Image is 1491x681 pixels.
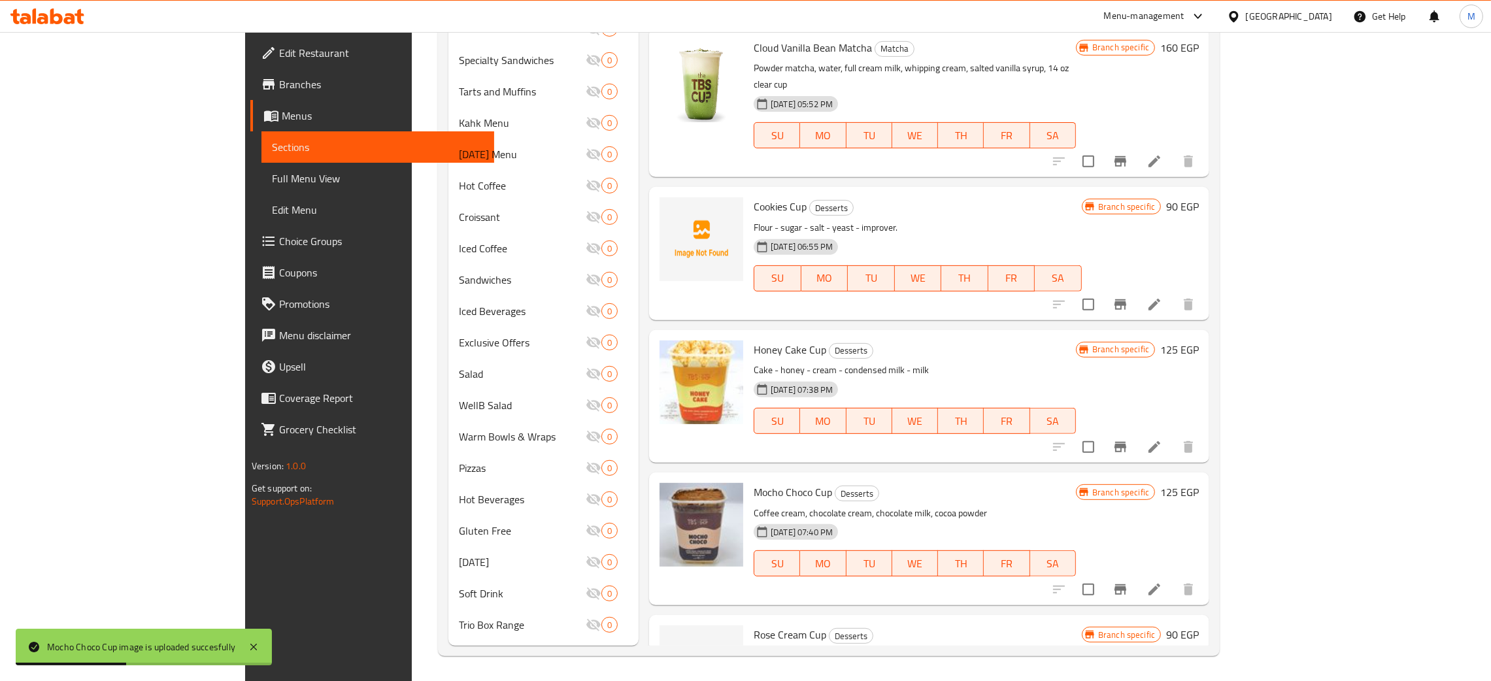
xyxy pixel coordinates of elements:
[279,76,484,92] span: Branches
[602,305,617,318] span: 0
[852,126,887,145] span: TU
[586,115,601,131] svg: Inactive section
[250,225,494,257] a: Choice Groups
[586,460,601,476] svg: Inactive section
[1035,126,1071,145] span: SA
[586,554,601,570] svg: Inactive section
[601,366,618,382] div: items
[754,482,832,502] span: Mocho Choco Cup
[1166,625,1199,644] h6: 90 EGP
[459,397,586,413] span: WellB Salad
[459,586,586,601] span: Soft Drink
[1030,408,1076,434] button: SA
[1087,41,1154,54] span: Branch specific
[1075,576,1102,603] span: Select to update
[586,146,601,162] svg: Inactive section
[938,408,984,434] button: TH
[989,554,1024,573] span: FR
[448,515,639,546] div: Gluten Free0
[809,200,854,216] div: Desserts
[448,452,639,484] div: Pizzas0
[459,115,586,131] div: Kahk Menu
[846,550,892,576] button: TU
[601,429,618,444] div: items
[279,359,484,374] span: Upsell
[892,122,938,148] button: WE
[459,209,586,225] div: Croissant
[601,335,618,350] div: items
[602,431,617,443] span: 0
[601,209,618,225] div: items
[1105,146,1136,177] button: Branch-specific-item
[760,269,796,288] span: SU
[448,484,639,515] div: Hot Beverages0
[601,523,618,539] div: items
[459,523,586,539] span: Gluten Free
[1104,8,1184,24] div: Menu-management
[459,52,586,68] div: Specialty Sandwiches
[586,303,601,319] svg: Inactive section
[875,41,914,56] span: Matcha
[448,170,639,201] div: Hot Coffee0
[459,554,586,570] div: Easter
[984,550,1030,576] button: FR
[754,60,1076,93] p: Powder matcha, water, full cream milk, whipping cream, salted vanilla syrup, 14 oz clear cup
[1173,431,1204,463] button: delete
[1087,343,1154,356] span: Branch specific
[272,171,484,186] span: Full Menu View
[602,180,617,192] span: 0
[754,408,800,434] button: SU
[601,115,618,131] div: items
[586,523,601,539] svg: Inactive section
[448,327,639,358] div: Exclusive Offers0
[586,335,601,350] svg: Inactive section
[586,241,601,256] svg: Inactive section
[602,54,617,67] span: 0
[801,265,848,291] button: MO
[897,412,933,431] span: WE
[938,122,984,148] button: TH
[601,303,618,319] div: items
[459,617,586,633] span: Trio Box Range
[279,296,484,312] span: Promotions
[459,429,586,444] span: Warm Bowls & Wraps
[47,640,235,654] div: Mocho Choco Cup image is uploaded succesfully
[602,117,617,129] span: 0
[897,126,933,145] span: WE
[1087,486,1154,499] span: Branch specific
[586,429,601,444] svg: Inactive section
[938,550,984,576] button: TH
[279,45,484,61] span: Edit Restaurant
[601,554,618,570] div: items
[1160,340,1199,359] h6: 125 EGP
[261,194,494,225] a: Edit Menu
[586,84,601,99] svg: Inactive section
[459,460,586,476] div: Pizzas
[984,408,1030,434] button: FR
[1105,289,1136,320] button: Branch-specific-item
[754,220,1082,236] p: Flour - sugar - salt - yeast - improver.
[941,265,988,291] button: TH
[1166,197,1199,216] h6: 90 EGP
[943,412,979,431] span: TH
[459,178,586,193] div: Hot Coffee
[252,480,312,497] span: Get support on:
[448,295,639,327] div: Iced Beverages0
[279,327,484,343] span: Menu disclaimer
[660,483,743,567] img: Mocho Choco Cup
[800,122,846,148] button: MO
[1246,9,1332,24] div: [GEOGRAPHIC_DATA]
[846,122,892,148] button: TU
[754,38,872,58] span: Cloud Vanilla Bean Matcha
[459,84,586,99] div: Tarts and Muffins
[805,554,841,573] span: MO
[1105,431,1136,463] button: Branch-specific-item
[835,486,879,501] div: Desserts
[448,201,639,233] div: Croissant0
[601,272,618,288] div: items
[279,390,484,406] span: Coverage Report
[459,366,586,382] span: Salad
